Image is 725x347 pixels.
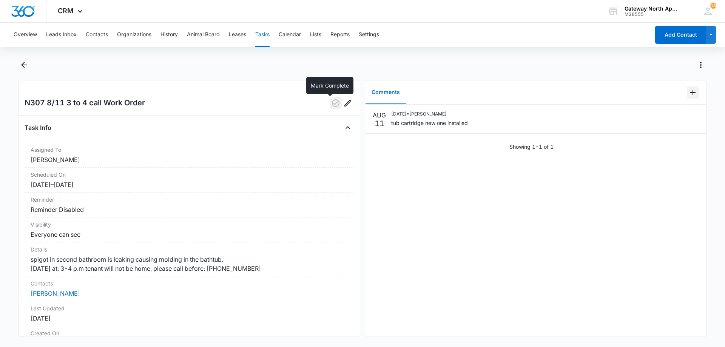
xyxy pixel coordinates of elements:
dd: spigot in second bathroom is leaking causing molding in the bathtub. [DATE] at: 3-4 p.m tenant wi... [31,255,348,273]
button: Edit [342,97,354,109]
dd: Everyone can see [31,230,348,239]
button: Contacts [86,23,108,47]
button: Comments [366,81,406,104]
h2: N307 8/11 3 to 4 call Work Order [25,97,145,109]
button: Settings [359,23,379,47]
p: Showing 1-1 of 1 [509,143,554,151]
button: Add Contact [655,26,706,44]
div: Detailsspigot in second bathroom is leaking causing molding in the bathtub. [DATE] at: 3-4 p.m te... [25,242,354,276]
span: CRM [58,7,74,15]
p: AUG [373,111,386,120]
button: History [160,23,178,47]
button: Leads Inbox [46,23,77,47]
dt: Details [31,245,348,253]
span: 13 [710,3,716,9]
button: Lists [310,23,321,47]
div: notifications count [710,3,716,9]
dt: Last Updated [31,304,348,312]
button: Actions [695,59,707,71]
div: Last Updated[DATE] [25,301,354,326]
h4: Task Info [25,123,51,132]
div: Mark Complete [306,77,353,94]
dt: Visibility [31,221,348,228]
div: account name [625,6,680,12]
button: Add Comment [687,86,699,99]
dd: [DATE] – [DATE] [31,180,348,189]
dt: Reminder [31,196,348,204]
button: Tasks [255,23,270,47]
div: Scheduled On[DATE]–[DATE] [25,168,354,193]
p: 11 [375,120,384,127]
div: account id [625,12,680,17]
dt: Assigned To [31,146,348,154]
button: Animal Board [187,23,220,47]
dd: [DATE] [31,314,348,323]
button: Calendar [279,23,301,47]
div: VisibilityEveryone can see [25,217,354,242]
dt: Scheduled On [31,171,348,179]
p: [DATE] • [PERSON_NAME] [391,111,468,117]
div: ReminderReminder Disabled [25,193,354,217]
button: Reports [330,23,350,47]
dd: [PERSON_NAME] [31,155,348,164]
div: Assigned To[PERSON_NAME] [25,143,354,168]
dt: Created On [31,329,348,337]
button: Back [18,59,30,71]
div: Contacts[PERSON_NAME] [25,276,354,301]
button: Organizations [117,23,151,47]
a: [PERSON_NAME] [31,290,80,297]
p: tub cartridge new one installed [391,119,468,127]
button: Close [342,122,354,134]
dd: Reminder Disabled [31,205,348,214]
button: Leases [229,23,246,47]
button: Overview [14,23,37,47]
dt: Contacts [31,279,348,287]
